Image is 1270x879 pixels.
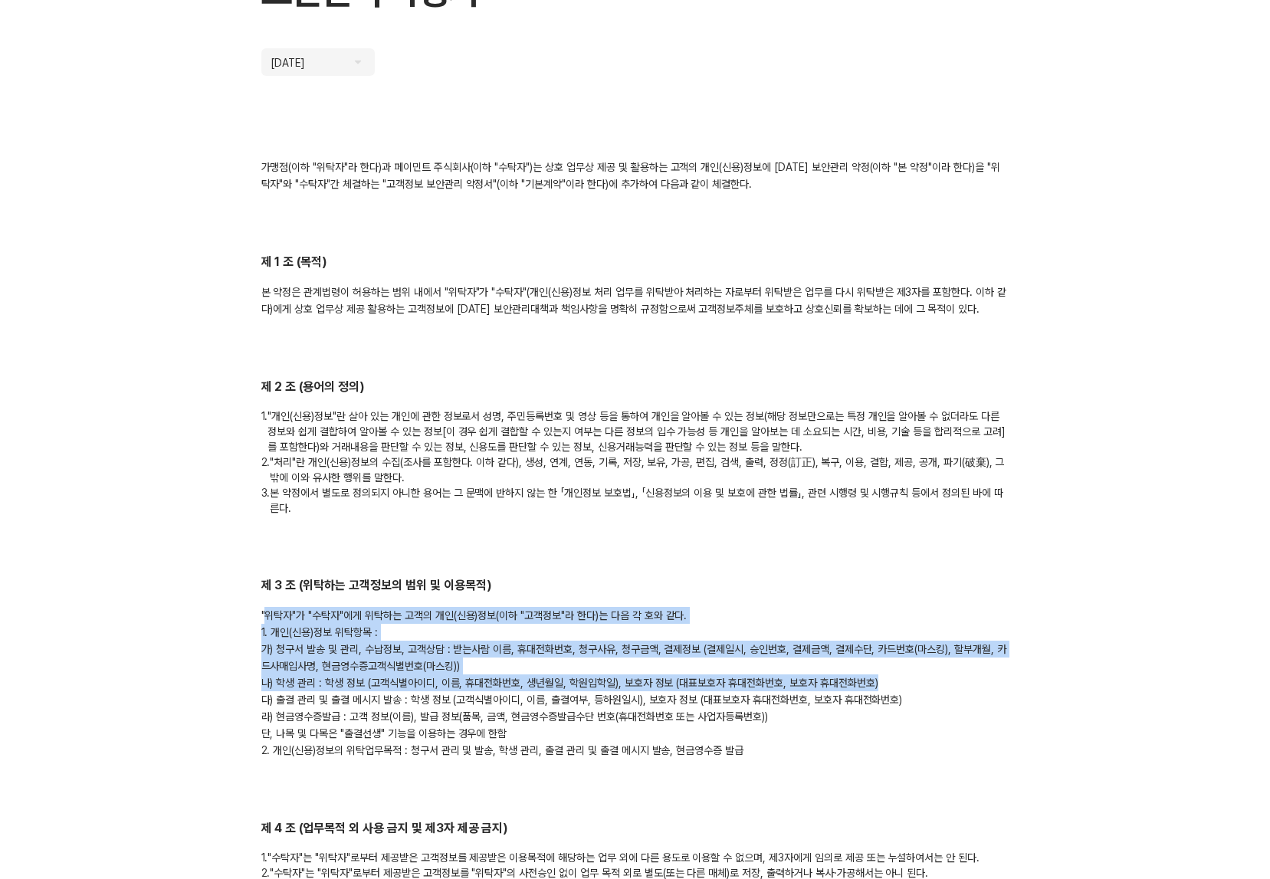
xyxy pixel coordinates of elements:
h2: 제 4 조 (업무목적 외 사용 금지 및 제3자 제공 금지) [261,820,1009,838]
h2: 제 3 조 (위탁하는 고객정보의 범위 및 이용목적) [261,577,1009,595]
span: 2. [261,454,271,485]
span: 1. [261,850,268,865]
span: 1. [261,408,268,454]
div: 본 약정은 관계법령이 허용하는 범위 내에서 "위탁자"가 "수탁자"(개인(신용)정보 처리 업무를 위탁받아 처리하는 자로부터 위탁받은 업무를 다시 위탁받은 제3자를 포함한다. 이... [261,284,1009,317]
p: "수탁자"는 "위탁자"로부터 제공받은 고객정보를 제공받은 이용목적에 해당하는 업무 외에 다른 용도로 이용할 수 없으며, 제3자에게 임의로 제공 또는 누설하여서는 안 된다. [261,850,1009,865]
p: "처리"란 개인(신용)정보의 수집(조사를 포함한다. 이하 같다), 생성, 연계, 연동, 기록, 저장, 보유, 가공, 편집, 검색, 출력, 정정(訂正), 복구, 이용, 결합, ... [261,454,1009,485]
h2: 제 1 조 (목적) [261,254,1009,271]
div: 가맹점(이하 "위탁자"라 한다)과 페이민트 주식회사(이하 "수탁자")는 상호 업무상 제공 및 활용하는 고객의 개인(신용)정보에 [DATE] 보안관리 약정(이하 "본 약정"이라... [261,159,1009,192]
p: 본 약정에서 별도로 정의되지 아니한 용어는 그 문맥에 반하지 않는 한 「개인정보 보호법」, 「신용정보의 이용 및 보호에 관한 법률」, 관련 시행령 및 시행규칙 등에서 정의된 ... [261,485,1009,516]
h2: 제 2 조 (용어의 정의) [261,379,1009,396]
div: "위탁자"가 "수탁자"에게 위탁하는 고객의 개인(신용)정보(이하 "고객정보"라 한다)는 다음 각 호와 같다. 1. 개인(신용)정보 위탁항목 : 가) 청구서 발송 및 관리, 수... [261,607,1009,759]
p: "개인(신용)정보"란 살아 있는 개인에 관한 정보로서 성명, 주민등록번호 및 영상 등을 통하여 개인을 알아볼 수 있는 정보(해당 정보만으로는 특정 개인을 알아볼 수 없더라도 ... [261,408,1009,454]
span: 3. [261,485,271,516]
